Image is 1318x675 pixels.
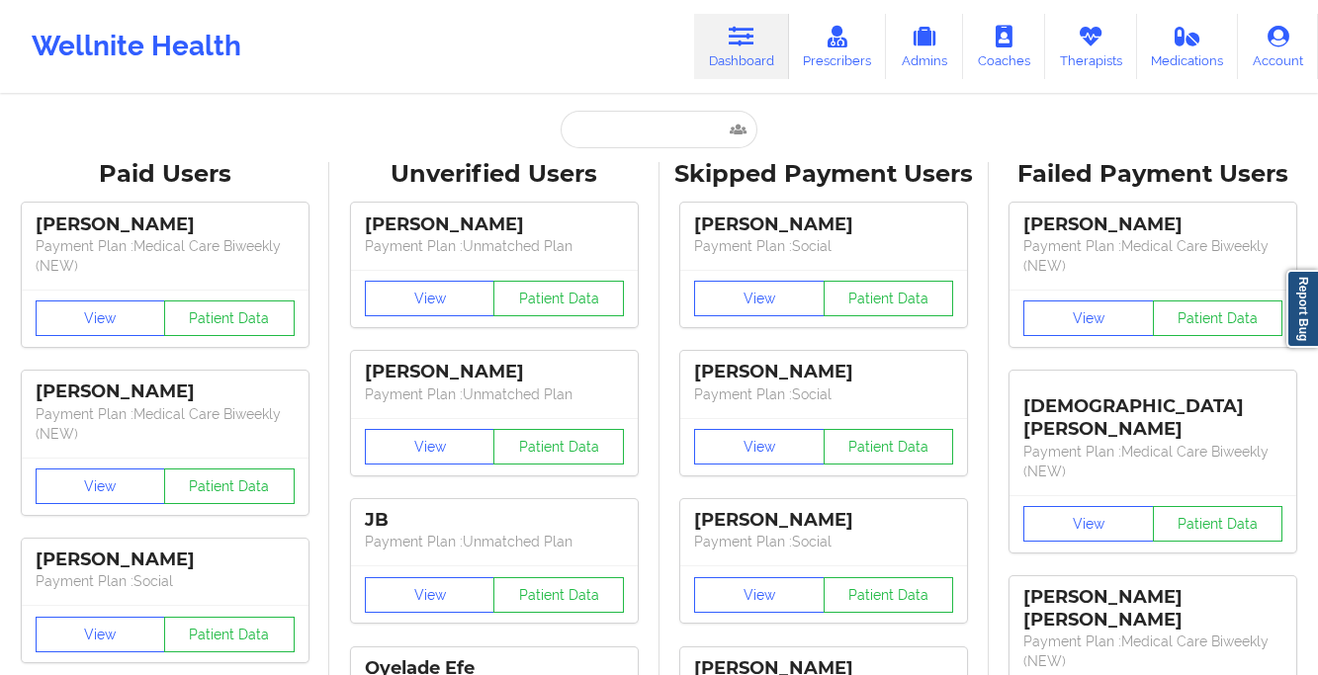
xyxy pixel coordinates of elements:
button: View [694,281,825,316]
a: Coaches [963,14,1045,79]
p: Payment Plan : Unmatched Plan [365,532,624,551]
button: Patient Data [164,300,295,336]
div: Failed Payment Users [1003,159,1304,190]
button: Patient Data [1153,506,1283,542]
p: Payment Plan : Unmatched Plan [365,384,624,404]
div: [PERSON_NAME] [36,548,295,571]
div: Skipped Payment Users [673,159,975,190]
button: Patient Data [824,429,954,464]
button: View [694,577,825,613]
button: View [1023,300,1154,336]
a: Prescribers [789,14,887,79]
a: Account [1238,14,1318,79]
button: View [365,577,495,613]
button: Patient Data [164,468,295,504]
p: Payment Plan : Medical Care Biweekly (NEW) [1023,236,1282,276]
p: Payment Plan : Medical Care Biweekly (NEW) [1023,632,1282,671]
div: [PERSON_NAME] [36,213,295,236]
div: [PERSON_NAME] [36,380,295,403]
a: Dashboard [694,14,789,79]
button: Patient Data [824,577,954,613]
button: View [36,468,166,504]
button: Patient Data [1153,300,1283,336]
button: Patient Data [164,617,295,652]
a: Report Bug [1286,270,1318,348]
p: Payment Plan : Medical Care Biweekly (NEW) [36,236,295,276]
p: Payment Plan : Social [694,384,953,404]
div: [PERSON_NAME] [365,213,624,236]
p: Payment Plan : Social [694,532,953,551]
a: Therapists [1045,14,1137,79]
button: Patient Data [824,281,954,316]
p: Payment Plan : Unmatched Plan [365,236,624,256]
p: Payment Plan : Social [694,236,953,256]
button: View [365,429,495,464]
button: Patient Data [493,281,624,316]
p: Payment Plan : Medical Care Biweekly (NEW) [1023,442,1282,481]
a: Admins [886,14,963,79]
button: View [36,300,166,336]
div: [PERSON_NAME] [694,509,953,532]
div: Paid Users [14,159,315,190]
div: Unverified Users [343,159,645,190]
button: Patient Data [493,429,624,464]
div: [PERSON_NAME] [365,361,624,383]
div: [DEMOGRAPHIC_DATA][PERSON_NAME] [1023,380,1282,441]
button: View [36,617,166,652]
div: [PERSON_NAME] [PERSON_NAME] [1023,586,1282,632]
button: Patient Data [493,577,624,613]
div: [PERSON_NAME] [694,213,953,236]
div: [PERSON_NAME] [1023,213,1282,236]
button: View [1023,506,1154,542]
p: Payment Plan : Medical Care Biweekly (NEW) [36,404,295,444]
div: [PERSON_NAME] [694,361,953,383]
a: Medications [1137,14,1239,79]
p: Payment Plan : Social [36,571,295,591]
button: View [365,281,495,316]
div: JB [365,509,624,532]
button: View [694,429,825,464]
